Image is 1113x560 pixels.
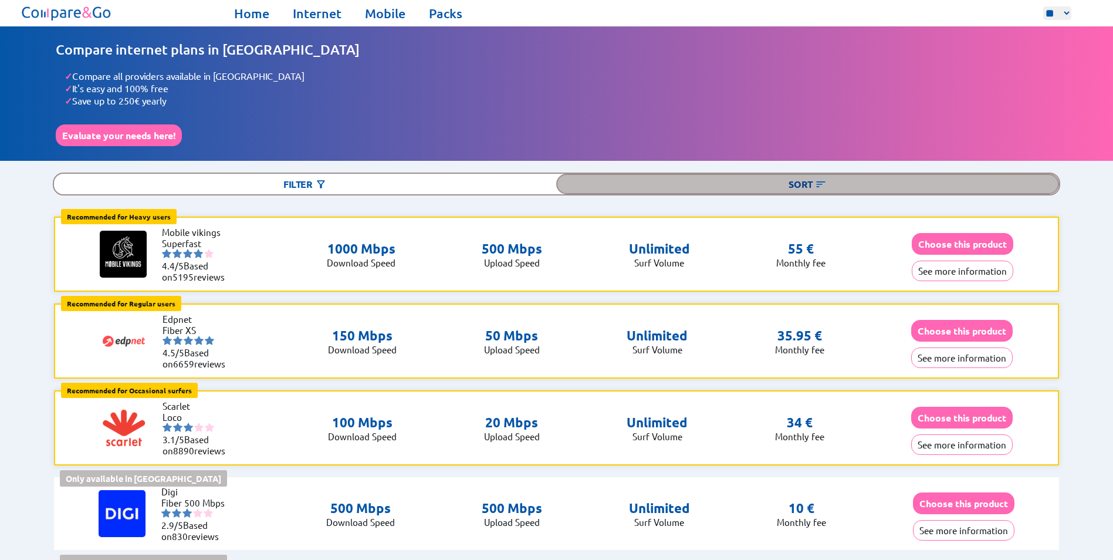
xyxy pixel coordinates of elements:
div: Filter [54,174,556,194]
span: 6659 [173,358,194,369]
b: Recommended for Occasional surfers [67,386,192,395]
a: Internet [293,5,341,22]
span: 4.5/5 [163,347,184,358]
p: 10 € [789,500,814,517]
p: Monthly fee [776,257,826,268]
img: starnr3 [182,508,192,518]
a: Choose this product [911,325,1013,336]
a: Choose this product [911,412,1013,423]
span: ✓ [65,70,72,82]
img: starnr5 [205,423,214,432]
span: ✓ [65,95,72,107]
p: 500 Mbps [326,500,395,517]
p: Surf Volume [629,517,690,528]
img: starnr2 [173,423,182,432]
p: 500 Mbps [482,241,542,257]
li: Fiber 500 Mbps [161,497,232,508]
p: Upload Speed [484,344,540,355]
img: Logo of Scarlet [100,404,147,451]
b: Recommended for Heavy users [67,212,171,221]
a: Choose this product [912,238,1013,249]
p: Monthly fee [777,517,826,528]
img: Logo of Compare&Go [19,3,114,23]
p: Upload Speed [484,431,540,442]
span: ✓ [65,82,72,95]
button: Evaluate your needs here! [56,124,182,146]
img: Logo of Mobile vikings [100,231,147,278]
span: 8890 [173,445,194,456]
p: Unlimited [629,500,690,517]
img: starnr4 [194,249,203,258]
b: Only available in [GEOGRAPHIC_DATA] [66,473,221,484]
li: Based on reviews [163,434,233,456]
a: Packs [429,5,462,22]
p: 500 Mbps [482,500,542,517]
p: 1000 Mbps [327,241,395,257]
img: Logo of Digi [99,490,146,537]
p: Download Speed [327,257,395,268]
p: Unlimited [629,241,690,257]
span: 5195 [172,271,194,282]
li: Digi [161,486,232,497]
a: See more information [911,439,1013,450]
img: starnr4 [194,336,204,345]
p: Monthly fee [775,344,824,355]
img: Button open the filtering menu [315,178,327,190]
img: starnr1 [163,423,172,432]
p: Unlimited [627,328,688,344]
span: 830 [172,531,188,542]
img: starnr2 [173,336,182,345]
img: starnr4 [194,423,204,432]
img: starnr1 [162,249,171,258]
li: Save up to 250€ yearly [65,95,1057,107]
img: starnr5 [205,336,214,345]
img: Button open the sorting menu [815,178,827,190]
p: Upload Speed [482,257,542,268]
a: See more information [911,352,1013,363]
button: See more information [912,261,1013,281]
button: Choose this product [911,407,1013,429]
p: Upload Speed [482,517,542,528]
li: Superfast [162,238,232,249]
img: starnr5 [204,508,213,518]
li: Scarlet [163,400,233,411]
button: Choose this product [911,320,1013,342]
p: 35.95 € [777,328,822,344]
p: 34 € [787,414,813,431]
img: Logo of Edpnet [100,318,147,365]
a: Mobile [365,5,405,22]
p: 55 € [788,241,814,257]
li: Compare all providers available in [GEOGRAPHIC_DATA] [65,70,1057,82]
p: 150 Mbps [328,328,397,344]
li: Loco [163,411,233,423]
p: Download Speed [328,344,397,355]
li: Fiber XS [163,325,233,336]
p: Monthly fee [775,431,824,442]
span: 2.9/5 [161,519,183,531]
img: starnr3 [184,336,193,345]
a: See more information [913,525,1014,536]
div: Sort [556,174,1058,194]
a: Home [234,5,269,22]
li: It's easy and 100% free [65,82,1057,95]
b: Recommended for Regular users [67,299,175,308]
img: starnr1 [161,508,171,518]
button: Choose this product [912,233,1013,255]
p: Surf Volume [627,344,688,355]
span: 4.4/5 [162,260,184,271]
button: Choose this product [913,492,1014,514]
a: See more information [912,265,1013,276]
p: Download Speed [326,517,395,528]
p: 20 Mbps [484,414,540,431]
img: starnr5 [204,249,214,258]
li: Based on reviews [161,519,232,542]
li: Edpnet [163,313,233,325]
img: starnr3 [184,423,193,432]
p: Surf Volume [629,257,690,268]
img: starnr4 [193,508,202,518]
p: Unlimited [627,414,688,431]
img: starnr2 [172,508,181,518]
li: Based on reviews [163,347,233,369]
img: starnr2 [172,249,182,258]
li: Based on reviews [162,260,232,282]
